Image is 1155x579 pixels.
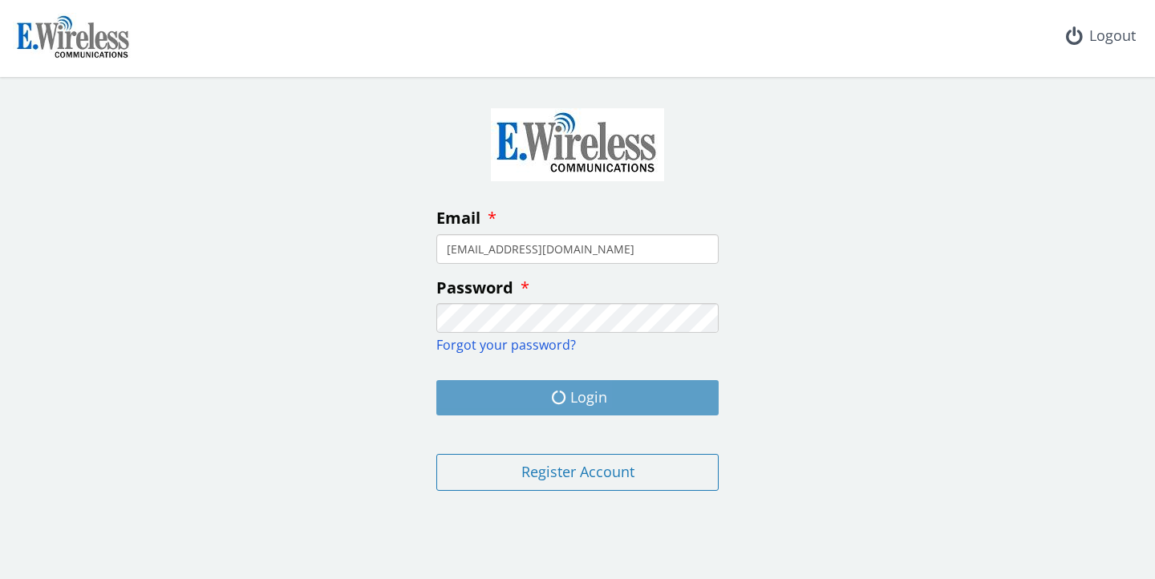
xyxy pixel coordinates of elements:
span: Email [436,207,480,229]
input: enter your email address [436,234,719,264]
span: Password [436,277,513,298]
button: Login [436,380,719,415]
a: Forgot your password? [436,336,576,354]
button: Register Account [436,454,719,491]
